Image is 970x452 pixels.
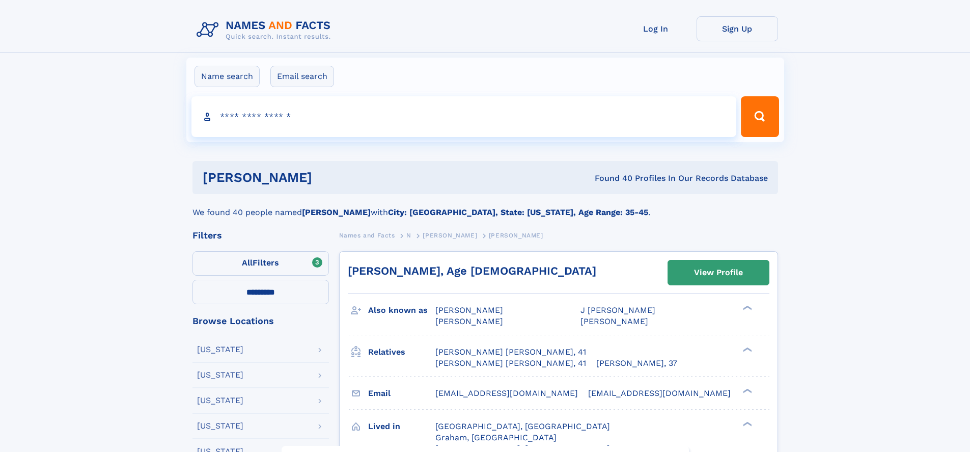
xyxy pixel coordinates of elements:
input: search input [191,96,737,137]
label: Filters [192,251,329,276]
span: N [406,232,411,239]
a: Sign Up [697,16,778,41]
label: Name search [195,66,260,87]
span: [PERSON_NAME] [580,316,648,326]
div: [US_STATE] [197,371,243,379]
span: [PERSON_NAME] [435,316,503,326]
a: [PERSON_NAME], 37 [596,358,677,369]
h3: Lived in [368,418,435,435]
b: City: [GEOGRAPHIC_DATA], State: [US_STATE], Age Range: 35-45 [388,207,648,217]
a: [PERSON_NAME] [PERSON_NAME], 41 [435,358,586,369]
span: Graham, [GEOGRAPHIC_DATA] [435,433,557,442]
button: Search Button [741,96,779,137]
span: [PERSON_NAME] [423,232,477,239]
div: [US_STATE] [197,345,243,354]
a: [PERSON_NAME] [PERSON_NAME], 41 [435,347,586,358]
a: [PERSON_NAME] [423,229,477,242]
span: [EMAIL_ADDRESS][DOMAIN_NAME] [435,388,578,398]
div: We found 40 people named with . [192,194,778,219]
a: Log In [615,16,697,41]
a: View Profile [668,260,769,285]
h3: Email [368,385,435,402]
div: ❯ [740,420,753,427]
div: Browse Locations [192,316,329,326]
span: [GEOGRAPHIC_DATA], [GEOGRAPHIC_DATA] [435,421,610,431]
a: Names and Facts [339,229,395,242]
b: [PERSON_NAME] [302,207,371,217]
span: [PERSON_NAME] [489,232,543,239]
span: All [242,258,253,268]
h1: [PERSON_NAME] [203,171,454,184]
a: [PERSON_NAME], Age [DEMOGRAPHIC_DATA] [348,264,596,277]
div: ❯ [740,387,753,394]
div: [US_STATE] [197,396,243,405]
a: N [406,229,411,242]
div: View Profile [694,261,743,284]
span: [EMAIL_ADDRESS][DOMAIN_NAME] [588,388,731,398]
div: [US_STATE] [197,422,243,430]
label: Email search [270,66,334,87]
h3: Also known as [368,302,435,319]
div: ❯ [740,346,753,353]
div: Filters [192,231,329,240]
div: Found 40 Profiles In Our Records Database [453,173,768,184]
span: [PERSON_NAME] [435,305,503,315]
h3: Relatives [368,343,435,361]
span: J [PERSON_NAME] [580,305,655,315]
img: Logo Names and Facts [192,16,339,44]
div: ❯ [740,305,753,311]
